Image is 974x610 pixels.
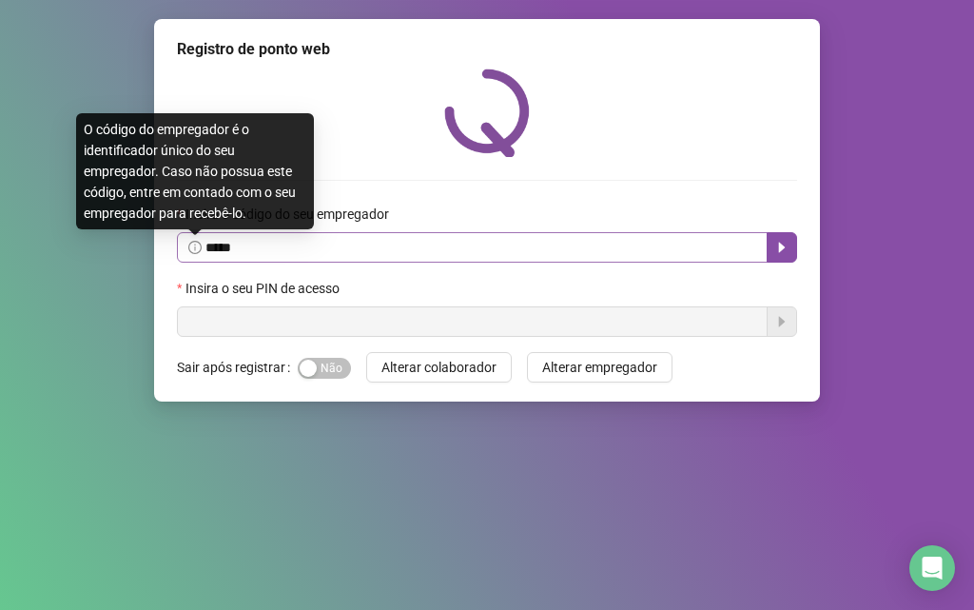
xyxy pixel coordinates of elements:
[527,352,672,383] button: Alterar empregador
[76,113,314,229] div: O código do empregador é o identificador único do seu empregador. Caso não possua este código, en...
[188,241,202,254] span: info-circle
[177,278,352,299] label: Insira o seu PIN de acesso
[542,357,657,378] span: Alterar empregador
[444,69,530,157] img: QRPoint
[177,38,797,61] div: Registro de ponto web
[366,352,512,383] button: Alterar colaborador
[774,240,789,255] span: caret-right
[177,352,298,383] label: Sair após registrar
[381,357,497,378] span: Alterar colaborador
[909,545,955,591] div: Open Intercom Messenger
